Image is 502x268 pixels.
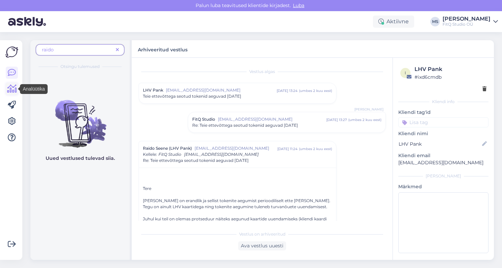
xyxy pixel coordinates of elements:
[398,117,488,127] input: Lisa tag
[218,116,326,122] span: [EMAIL_ADDRESS][DOMAIN_NAME]
[373,16,414,28] div: Aktiivne
[158,152,181,157] span: FitQ Studio
[143,87,163,93] span: LHV Pank
[291,2,306,8] span: Luba
[399,140,481,148] input: Lisa nimi
[238,241,286,250] div: Ava vestlus uuesti
[143,93,241,99] span: Teie ettevõttega seotud tokenid aeguvad [DATE]
[299,88,332,93] div: ( umbes 2 kuu eest )
[166,87,277,93] span: [EMAIL_ADDRESS][DOMAIN_NAME]
[354,107,383,112] span: [PERSON_NAME]
[326,117,347,122] div: [DATE] 13:27
[405,70,406,75] span: i
[143,157,249,164] span: Re: Teie ettevõttega seotud tokenid aeguvad [DATE]
[20,84,47,94] div: Analüütika
[5,46,18,58] img: Askly Logo
[348,117,381,122] div: ( umbes 2 kuu eest )
[443,22,491,27] div: FitQ Studio OÜ
[138,44,187,53] label: Arhiveeritud vestlus
[139,69,386,75] div: Vestlus algas
[184,152,259,157] span: [EMAIL_ADDRESS][DOMAIN_NAME]
[192,116,215,122] span: FitQ Studio
[443,16,498,27] a: [PERSON_NAME]FitQ Studio OÜ
[398,99,488,105] div: Kliendi info
[46,155,115,162] p: Uued vestlused tulevad siia.
[398,109,488,116] p: Kliendi tag'id
[398,159,488,166] p: [EMAIL_ADDRESS][DOMAIN_NAME]
[299,146,332,151] div: ( umbes 2 kuu eest )
[277,88,298,93] div: [DATE] 13:24
[277,146,298,151] div: [DATE] 11:24
[398,183,488,190] p: Märkmed
[60,64,100,70] span: Otsingu tulemused
[42,47,54,53] span: raido
[192,122,298,128] span: Re: Teie ettevõttega seotud tokenid aeguvad [DATE]
[398,130,488,137] p: Kliendi nimi
[398,152,488,159] p: Kliendi email
[430,17,440,26] div: MS
[398,173,488,179] div: [PERSON_NAME]
[415,65,486,73] div: LHV Pank
[195,145,277,151] span: [EMAIL_ADDRESS][DOMAIN_NAME]
[30,88,130,149] img: No chats
[143,152,157,157] span: Kellele :
[239,231,285,237] span: Vestlus on arhiveeritud
[443,16,491,22] div: [PERSON_NAME]
[143,145,192,151] span: Raido Seene (LHV Pank)
[415,73,486,81] div: # ixd6cmdb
